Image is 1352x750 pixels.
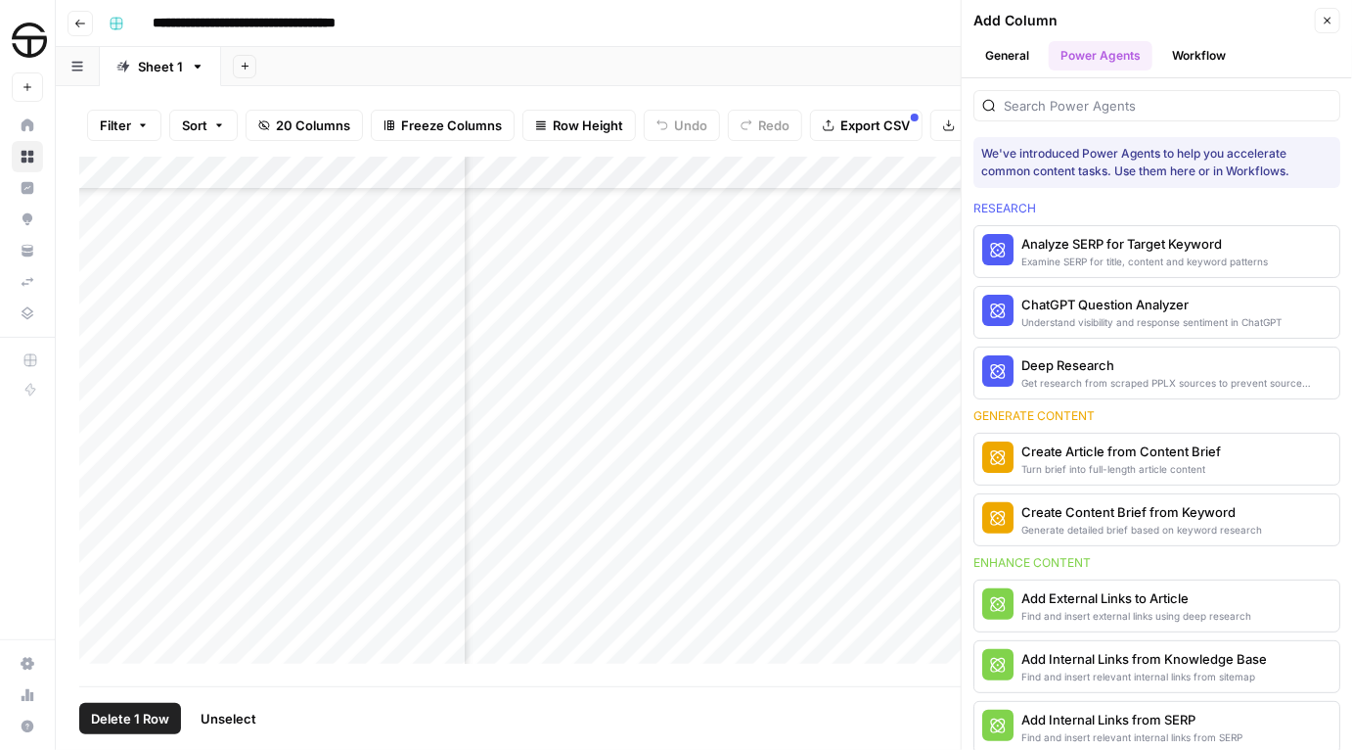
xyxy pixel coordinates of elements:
[246,110,363,141] button: 20 Columns
[728,110,802,141] button: Redo
[1021,375,1331,391] div: Get research from scraped PPLX sources to prevent source [MEDICAL_DATA]
[1021,729,1242,745] div: Find and insert relevant internal links from SERP
[1021,295,1282,314] div: ChatGPT Question Analyzer
[12,204,43,235] a: Opportunities
[974,641,1339,692] button: Add Internal Links from Knowledge BaseFind and insert relevant internal links from sitemap
[522,110,636,141] button: Row Height
[674,116,707,135] span: Undo
[12,235,43,266] a: Your Data
[930,110,1044,141] button: Import CSV
[371,110,515,141] button: Freeze Columns
[12,648,43,680] a: Settings
[974,494,1339,545] button: Create Content Brief from KeywordGenerate detailed brief based on keyword research
[12,110,43,141] a: Home
[840,116,910,135] span: Export CSV
[1021,314,1282,330] div: Understand visibility and response sentiment in ChatGPT
[1021,649,1267,669] div: Add Internal Links from Knowledge Base
[91,709,169,728] span: Delete 1 Row
[169,110,238,141] button: Sort
[79,703,181,734] button: Delete 1 Row
[1021,608,1251,624] div: Find and insert external links using deep research
[1160,41,1238,70] button: Workflow
[981,145,1332,180] div: We've introduced Power Agents to help you accelerate common content tasks. Use them here or in Wo...
[12,16,43,65] button: Workspace: SimpleTire
[553,116,623,135] span: Row Height
[12,23,47,58] img: SimpleTire Logo
[87,110,161,141] button: Filter
[973,200,1340,217] div: Research
[1021,355,1331,375] div: Deep Research
[1049,41,1152,70] button: Power Agents
[1021,254,1268,269] div: Examine SERP for title, content and keyword patterns
[12,266,43,298] a: Syncs
[12,711,43,742] button: Help + Support
[12,298,43,329] a: Data Library
[974,226,1339,277] button: Analyze SERP for Target KeywordExamine SERP for title, content and keyword patterns
[974,434,1339,485] button: Create Article from Content BriefTurn brief into full-length article content
[12,141,43,172] a: Browse
[12,172,43,204] a: Insights
[100,47,221,86] a: Sheet 1
[644,110,720,141] button: Undo
[1021,502,1262,522] div: Create Content Brief from Keyword
[138,57,183,76] div: Sheet 1
[1021,442,1221,461] div: Create Article from Content Brief
[401,116,502,135] span: Freeze Columns
[1004,96,1331,116] input: Search Power Agents
[974,348,1339,398] button: Deep ResearchGet research from scraped PPLX sources to prevent source [MEDICAL_DATA]
[973,41,1041,70] button: General
[810,110,923,141] button: Export CSV
[974,581,1339,632] button: Add External Links to ArticleFind and insert external links using deep research
[189,703,268,734] button: Unselect
[758,116,789,135] span: Redo
[12,680,43,711] a: Usage
[1021,588,1251,608] div: Add External Links to Article
[1021,669,1267,684] div: Find and insert relevant internal links from sitemap
[973,407,1340,425] div: Generate content
[974,287,1339,338] button: ChatGPT Question AnalyzerUnderstand visibility and response sentiment in ChatGPT
[182,116,207,135] span: Sort
[1021,461,1221,477] div: Turn brief into full-length article content
[1021,522,1262,538] div: Generate detailed brief based on keyword research
[100,116,131,135] span: Filter
[276,116,350,135] span: 20 Columns
[973,554,1340,572] div: Enhance content
[201,709,256,728] span: Unselect
[1021,710,1242,729] div: Add Internal Links from SERP
[1021,234,1268,254] div: Analyze SERP for Target Keyword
